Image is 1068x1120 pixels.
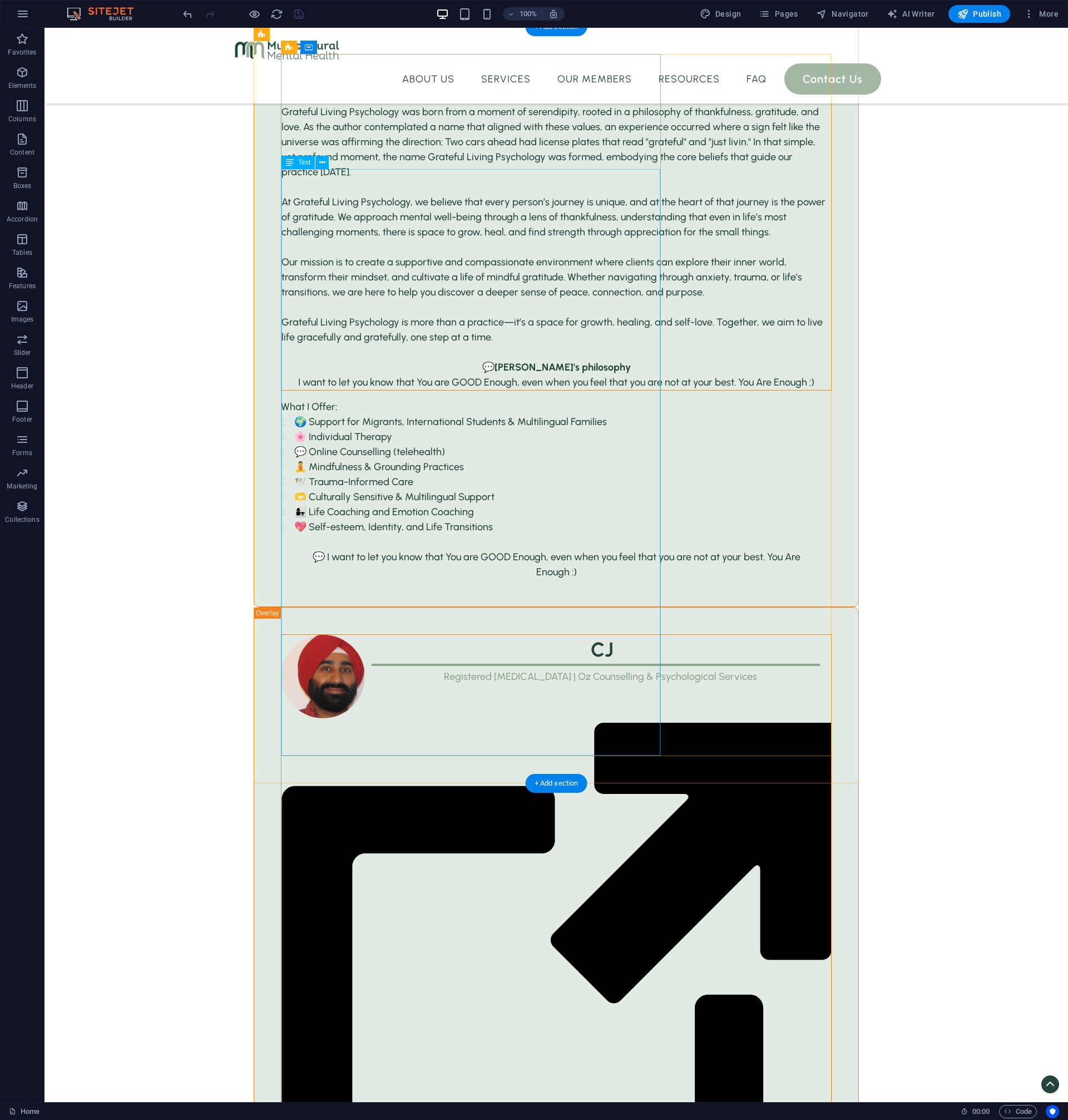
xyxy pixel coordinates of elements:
[10,148,34,157] p: Content
[520,7,537,21] h6: 100%
[64,7,147,21] img: Editor Logo
[13,181,32,190] p: Boxes
[812,5,873,23] button: Navigator
[961,1105,990,1118] h6: Session time
[8,48,36,57] p: Favorites
[8,115,36,124] p: Columns
[695,5,746,23] button: Design
[11,382,33,391] p: Header
[957,8,1001,19] span: Publish
[999,1105,1037,1118] button: Code
[12,415,32,424] p: Footer
[526,774,587,793] div: + Add section
[816,8,869,19] span: Navigator
[12,248,32,257] p: Tables
[1019,5,1063,23] button: More
[972,1105,990,1118] span: 00 00
[503,7,542,21] button: 100%
[7,482,37,491] p: Marketing
[9,1105,39,1118] a: Click to cancel selection. Double-click to open Pages
[8,81,37,90] p: Elements
[298,159,310,166] span: Text
[882,5,940,23] button: AI Writer
[181,8,194,21] i: Undo: Change text (Ctrl+Z)
[7,215,38,224] p: Accordion
[12,448,32,457] p: Forms
[9,282,36,290] p: Features
[695,5,746,23] div: Design (Ctrl+Alt+Y)
[14,348,31,357] p: Slider
[548,9,558,19] i: On resize automatically adjust zoom level to fit chosen device.
[754,5,802,23] button: Pages
[759,8,798,19] span: Pages
[1004,1105,1032,1118] span: Code
[270,7,283,21] button: reload
[11,315,34,324] p: Images
[700,8,741,19] span: Design
[5,515,39,524] p: Collections
[887,8,935,19] span: AI Writer
[181,7,194,21] button: undo
[948,5,1010,23] button: Publish
[270,8,283,21] i: Reload page
[1046,1105,1059,1118] button: Usercentrics
[1023,8,1059,19] span: More
[980,1107,982,1116] span: :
